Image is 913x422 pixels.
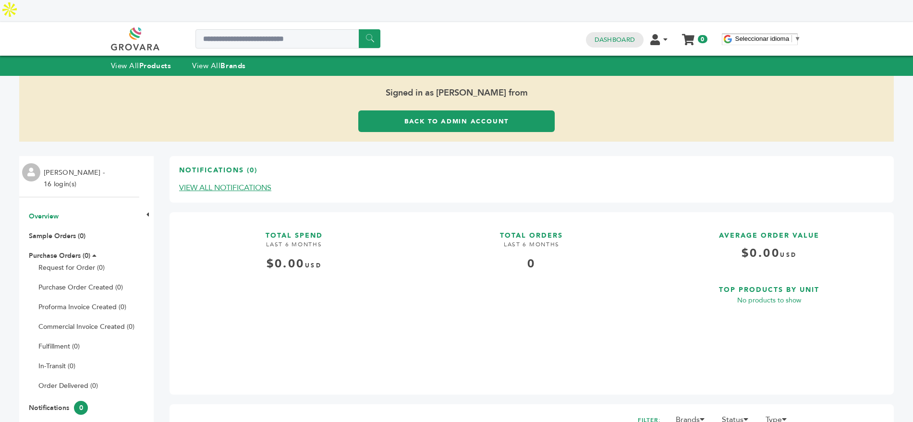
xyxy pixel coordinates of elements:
span: Signed in as [PERSON_NAME] from [19,76,894,110]
a: Purchase Order Created (0) [38,283,123,292]
a: Sample Orders (0) [29,231,85,241]
a: TOP PRODUCTS BY UNIT No products to show [654,276,884,377]
strong: Products [139,61,171,71]
span: USD [305,262,322,269]
h4: LAST 6 MONTHS [179,241,409,256]
a: Fulfillment (0) [38,342,80,351]
strong: Brands [220,61,245,71]
span: ▼ [794,35,801,42]
h4: $0.00 [654,245,884,269]
a: VIEW ALL NOTIFICATIONS [179,182,271,193]
input: Search a product or brand... [195,29,380,48]
p: No products to show [654,295,884,306]
h3: TOTAL ORDERS [417,222,647,241]
img: profile.png [22,163,40,181]
h3: TOTAL SPEND [179,222,409,241]
h3: TOP PRODUCTS BY UNIT [654,276,884,295]
a: Notifications0 [29,403,88,412]
a: Back to Admin Account [358,110,554,132]
a: Proforma Invoice Created (0) [38,302,126,312]
a: TOTAL ORDERS LAST 6 MONTHS 0 [417,222,647,377]
span: USD [780,251,797,259]
li: [PERSON_NAME] - 16 login(s) [44,167,107,190]
a: TOTAL SPEND LAST 6 MONTHS $0.00USD [179,222,409,377]
span: 0 [698,35,707,43]
span: Seleccionar idioma [735,35,790,42]
a: My Cart [682,31,694,41]
a: Dashboard [595,36,635,44]
a: View AllProducts [111,61,171,71]
a: Overview [29,212,59,221]
h3: AVERAGE ORDER VALUE [654,222,884,241]
a: View AllBrands [192,61,246,71]
a: Purchase Orders (0) [29,251,90,260]
h3: Notifications (0) [179,166,257,182]
div: 0 [417,256,647,272]
a: Commercial Invoice Created (0) [38,322,134,331]
span: 0 [74,401,88,415]
a: AVERAGE ORDER VALUE $0.00USD [654,222,884,268]
a: In-Transit (0) [38,362,75,371]
a: Request for Order (0) [38,263,105,272]
a: Seleccionar idioma​ [735,35,801,42]
h4: LAST 6 MONTHS [417,241,647,256]
div: $0.00 [179,256,409,272]
a: Order Delivered (0) [38,381,98,390]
